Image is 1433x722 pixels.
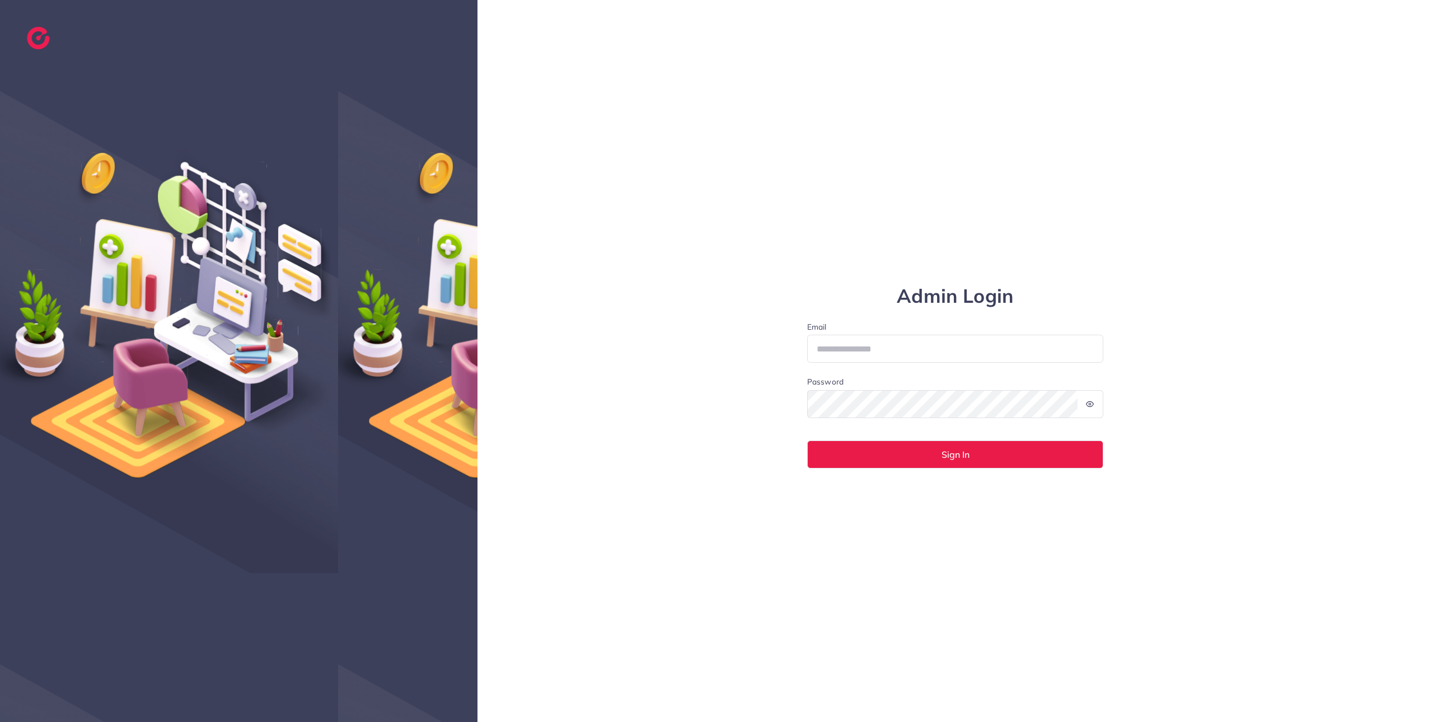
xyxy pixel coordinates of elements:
[807,321,1104,332] label: Email
[807,285,1104,308] h1: Admin Login
[807,376,844,387] label: Password
[942,450,970,459] span: Sign In
[807,440,1104,468] button: Sign In
[27,27,50,49] img: logo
